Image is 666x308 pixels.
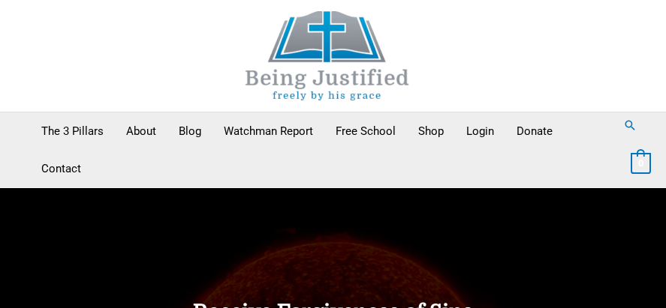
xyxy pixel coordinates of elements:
[212,112,324,150] a: Watchman Report
[455,112,505,150] a: Login
[115,112,167,150] a: About
[30,112,115,150] a: The 3 Pillars
[30,112,608,187] nav: Primary Site Navigation
[167,112,212,150] a: Blog
[30,150,92,187] a: Contact
[324,112,407,150] a: Free School
[407,112,455,150] a: Shop
[505,112,564,150] a: Donate
[623,118,637,132] a: Search button
[215,11,440,100] img: Being Justified
[631,156,651,169] a: View Shopping Cart, empty
[638,157,643,169] span: 0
